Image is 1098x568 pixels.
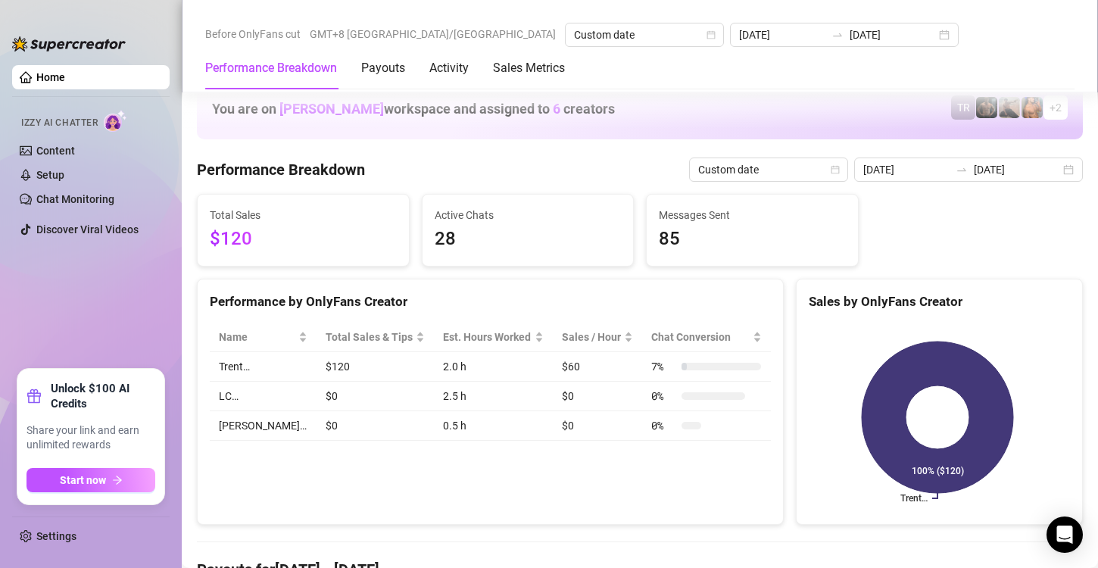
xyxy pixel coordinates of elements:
h4: Performance Breakdown [197,159,365,180]
input: End date [974,161,1060,178]
span: Start now [60,474,106,486]
td: 2.5 h [434,382,553,411]
span: Name [219,329,295,345]
span: Before OnlyFans cut [205,23,301,45]
div: Performance by OnlyFans Creator [210,292,771,312]
td: [PERSON_NAME]… [210,411,317,441]
div: Open Intercom Messenger [1047,517,1083,553]
td: 0.5 h [434,411,553,441]
td: $0 [553,382,642,411]
td: $0 [553,411,642,441]
a: Settings [36,530,76,542]
span: 85 [659,225,846,254]
button: Start nowarrow-right [27,468,155,492]
td: $60 [553,352,642,382]
input: End date [850,27,936,43]
span: Total Sales & Tips [326,329,413,345]
div: Est. Hours Worked [443,329,532,345]
img: Trent [976,97,997,118]
img: AI Chatter [104,110,127,132]
span: Custom date [574,23,715,46]
span: Sales / Hour [562,329,621,345]
span: calendar [707,30,716,39]
div: Sales by OnlyFans Creator [809,292,1070,312]
text: Trent… [900,493,928,504]
div: Performance Breakdown [205,59,337,77]
th: Name [210,323,317,352]
span: + 2 [1050,99,1062,116]
span: 28 [435,225,622,254]
span: Izzy AI Chatter [21,116,98,130]
td: $0 [317,411,435,441]
span: gift [27,389,42,404]
span: GMT+8 [GEOGRAPHIC_DATA]/[GEOGRAPHIC_DATA] [310,23,556,45]
span: Messages Sent [659,207,846,223]
div: Activity [429,59,469,77]
span: calendar [831,165,840,174]
span: Chat Conversion [651,329,750,345]
th: Total Sales & Tips [317,323,435,352]
input: Start date [739,27,825,43]
a: Chat Monitoring [36,193,114,205]
img: JG [1022,97,1043,118]
span: arrow-right [112,475,123,485]
span: swap-right [831,29,844,41]
td: $120 [317,352,435,382]
span: 7 % [651,358,675,375]
span: to [831,29,844,41]
a: Content [36,145,75,157]
td: 2.0 h [434,352,553,382]
span: [PERSON_NAME] [279,101,384,117]
td: $0 [317,382,435,411]
span: Total Sales [210,207,397,223]
span: 6 [553,101,560,117]
span: 0 % [651,388,675,404]
h1: You are on workspace and assigned to creators [212,101,615,117]
img: LC [999,97,1020,118]
span: TR [957,99,970,116]
a: Home [36,71,65,83]
div: Sales Metrics [493,59,565,77]
span: $120 [210,225,397,254]
input: Start date [863,161,950,178]
th: Chat Conversion [642,323,771,352]
a: Setup [36,169,64,181]
a: Discover Viral Videos [36,223,139,236]
span: Custom date [698,158,839,181]
span: to [956,164,968,176]
strong: Unlock $100 AI Credits [51,381,155,411]
div: Payouts [361,59,405,77]
img: logo-BBDzfeDw.svg [12,36,126,51]
th: Sales / Hour [553,323,642,352]
span: swap-right [956,164,968,176]
td: Trent… [210,352,317,382]
span: Share your link and earn unlimited rewards [27,423,155,453]
td: LC… [210,382,317,411]
span: 0 % [651,417,675,434]
span: Active Chats [435,207,622,223]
